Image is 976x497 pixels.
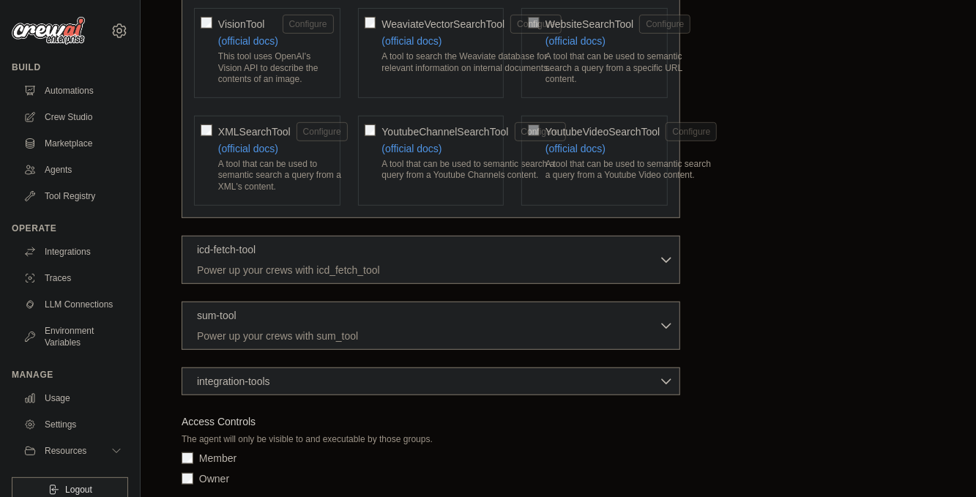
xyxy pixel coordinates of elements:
img: Logo [12,17,85,45]
label: Owner [199,471,229,486]
a: (official docs) [545,143,606,154]
a: Agents [18,158,128,182]
p: A tool that can be used to semantic search a query from a Youtube Video content. [545,159,718,182]
a: (official docs) [381,143,442,154]
p: This tool uses OpenAI's Vision API to describe the contents of an image. [218,51,334,86]
button: XMLSearchTool (official docs) A tool that can be used to semantic search a query from a XML's con... [297,122,348,141]
p: icd-fetch-tool [197,242,256,257]
button: Resources [18,439,128,463]
span: integration-tools [197,374,270,389]
p: sum-tool [197,308,236,323]
button: icd-fetch-tool Power up your crews with icd_fetch_tool [188,242,674,277]
a: (official docs) [381,35,442,47]
a: Automations [18,79,128,102]
div: Manage [12,369,128,381]
a: Integrations [18,240,128,264]
a: Usage [18,386,128,410]
a: (official docs) [545,35,606,47]
a: LLM Connections [18,293,128,316]
p: A tool that can be used to semantic search a query from a XML's content. [218,159,348,193]
p: A tool that can be used to semantic search a query from a specific URL content. [545,51,690,86]
a: Settings [18,413,128,436]
span: Logout [65,484,92,496]
a: Traces [18,266,128,290]
span: XMLSearchTool [218,124,291,139]
a: Crew Studio [18,105,128,129]
a: Tool Registry [18,184,128,208]
label: Access Controls [182,413,680,430]
p: Power up your crews with icd_fetch_tool [197,263,659,277]
p: Power up your crews with sum_tool [197,329,659,343]
a: (official docs) [218,35,278,47]
p: The agent will only be visible to and executable by those groups. [182,433,680,445]
span: YoutubeChannelSearchTool [381,124,508,139]
button: YoutubeVideoSearchTool (official docs) A tool that can be used to semantic search a query from a ... [666,122,717,141]
button: sum-tool Power up your crews with sum_tool [188,308,674,343]
label: Member [199,451,236,466]
p: A tool that can be used to semantic search a query from a Youtube Channels content. [381,159,565,182]
a: (official docs) [218,143,278,154]
p: A tool to search the Weaviate database for relevant information on internal documents. [381,51,562,74]
span: YoutubeVideoSearchTool [545,124,660,139]
a: Environment Variables [18,319,128,354]
div: Build [12,61,128,73]
button: integration-tools [188,374,674,389]
span: WebsiteSearchTool [545,17,633,31]
button: VisionTool (official docs) This tool uses OpenAI's Vision API to describe the contents of an image. [283,15,334,34]
div: Operate [12,223,128,234]
span: Resources [45,445,86,457]
button: WeaviateVectorSearchTool (official docs) A tool to search the Weaviate database for relevant info... [510,15,562,34]
button: YoutubeChannelSearchTool (official docs) A tool that can be used to semantic search a query from ... [515,122,566,141]
span: VisionTool [218,17,265,31]
span: WeaviateVectorSearchTool [381,17,504,31]
button: WebsiteSearchTool (official docs) A tool that can be used to semantic search a query from a speci... [639,15,690,34]
a: Marketplace [18,132,128,155]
